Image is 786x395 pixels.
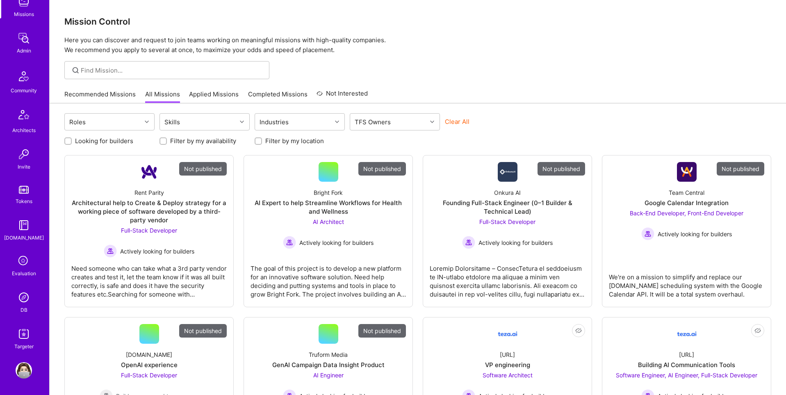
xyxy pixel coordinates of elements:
[462,236,475,249] img: Actively looking for builders
[494,188,521,197] div: Onkura AI
[353,116,393,128] div: TFS Owners
[145,90,180,103] a: All Missions
[335,120,339,124] i: icon Chevron
[11,86,37,95] div: Community
[16,30,32,46] img: admin teamwork
[641,227,654,240] img: Actively looking for builders
[638,361,735,369] div: Building AI Communication Tools
[677,324,697,344] img: Company Logo
[609,162,764,300] a: Not publishedCompany LogoTeam CentralGoogle Calendar IntegrationBack-End Developer, Front-End Dev...
[139,162,159,182] img: Company Logo
[240,120,244,124] i: icon Chevron
[75,137,133,145] label: Looking for builders
[430,162,585,300] a: Not publishedCompany LogoOnkura AIFounding Full-Stack Engineer (0–1 Builder & Technical Lead)Full...
[538,162,585,176] div: Not published
[314,188,343,197] div: Bright Fork
[358,324,406,338] div: Not published
[358,162,406,176] div: Not published
[14,66,34,86] img: Community
[575,327,582,334] i: icon EyeClosed
[12,269,36,278] div: Evaluation
[309,350,348,359] div: Truform Media
[126,350,172,359] div: [DOMAIN_NAME]
[189,90,239,103] a: Applied Missions
[120,247,194,256] span: Actively looking for builders
[179,324,227,338] div: Not published
[609,266,764,299] div: We're on a mission to simplify and replace our [DOMAIN_NAME] scheduling system with the Google Ca...
[669,188,704,197] div: Team Central
[272,361,385,369] div: GenAI Campaign Data Insight Product
[498,162,517,182] img: Company Logo
[485,361,530,369] div: VP engineering
[134,188,164,197] div: Rent Parity
[121,227,177,234] span: Full-Stack Developer
[21,306,27,314] div: DB
[717,162,764,176] div: Not published
[16,326,32,342] img: Skill Targeter
[71,66,80,75] i: icon SearchGrey
[14,10,34,18] div: Missions
[64,90,136,103] a: Recommended Missions
[170,137,236,145] label: Filter by my availability
[483,372,533,379] span: Software Architect
[121,361,178,369] div: OpenAI experience
[754,327,761,334] i: icon EyeClosed
[445,117,469,126] button: Clear All
[71,199,227,224] div: Architectural help to Create & Deploy strategy for a working piece of software developed by a thi...
[430,199,585,216] div: Founding Full-Stack Engineer (0–1 Builder & Technical Lead)
[251,199,406,216] div: AI Expert to help Streamline Workflows for Health and Wellness
[104,244,117,258] img: Actively looking for builders
[317,89,368,103] a: Not Interested
[630,210,743,217] span: Back-End Developer, Front-End Developer
[179,162,227,176] div: Not published
[313,372,344,379] span: AI Engineer
[17,46,31,55] div: Admin
[645,199,729,207] div: Google Calendar Integration
[71,162,227,300] a: Not publishedCompany LogoRent ParityArchitectural help to Create & Deploy strategy for a working ...
[18,162,30,171] div: Invite
[16,289,32,306] img: Admin Search
[19,186,29,194] img: tokens
[16,146,32,162] img: Invite
[16,362,32,379] img: User Avatar
[498,324,517,344] img: Company Logo
[658,230,732,238] span: Actively looking for builders
[430,258,585,299] div: Loremip Dolorsitame – ConsecTetura el seddoeiusm te IN-utlabo etdolore ma aliquae a minim ven qui...
[313,218,344,225] span: AI Architect
[679,350,694,359] div: [URL]
[299,238,374,247] span: Actively looking for builders
[251,162,406,300] a: Not publishedBright ForkAI Expert to help Streamline Workflows for Health and WellnessAI Architec...
[12,126,36,135] div: Architects
[121,372,177,379] span: Full-Stack Developer
[14,106,34,126] img: Architects
[4,233,44,242] div: [DOMAIN_NAME]
[67,116,88,128] div: Roles
[616,372,757,379] span: Software Engineer, AI Engineer, Full-Stack Developer
[64,16,771,27] h3: Mission Control
[479,218,535,225] span: Full-Stack Developer
[283,236,296,249] img: Actively looking for builders
[16,253,32,269] i: icon SelectionTeam
[14,362,34,379] a: User Avatar
[162,116,182,128] div: Skills
[16,217,32,233] img: guide book
[677,162,697,182] img: Company Logo
[478,238,553,247] span: Actively looking for builders
[81,66,263,75] input: Find Mission...
[248,90,308,103] a: Completed Missions
[71,258,227,299] div: Need someone who can take what a 3rd party vendor creates and test it, let the team know if it wa...
[430,120,434,124] i: icon Chevron
[14,342,34,351] div: Targeter
[64,35,771,55] p: Here you can discover and request to join teams working on meaningful missions with high-quality ...
[145,120,149,124] i: icon Chevron
[500,350,515,359] div: [URL]
[251,258,406,299] div: The goal of this project is to develop a new platform for an innovative software solution. Need h...
[265,137,324,145] label: Filter by my location
[16,197,32,205] div: Tokens
[257,116,291,128] div: Industries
